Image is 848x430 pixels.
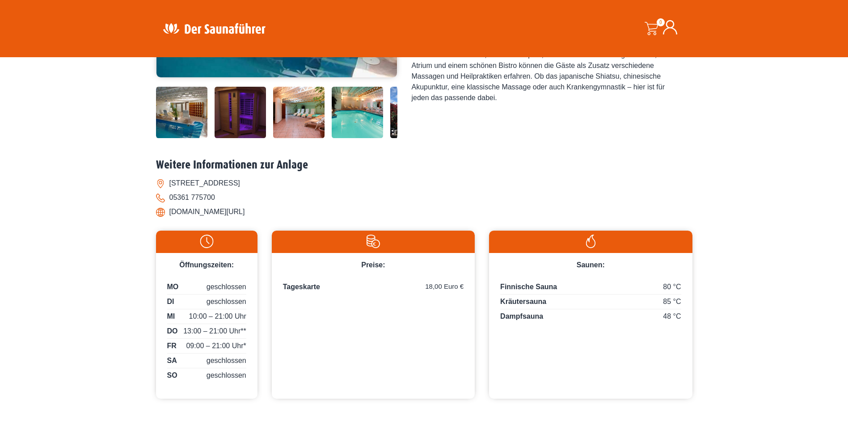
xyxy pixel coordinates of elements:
img: Flamme-weiss.svg [494,235,688,248]
span: DI [167,296,174,307]
h2: Weitere Informationen zur Anlage [156,158,692,172]
span: DO [167,326,178,337]
span: Öffnungszeiten: [179,261,234,269]
span: geschlossen [207,282,246,292]
span: geschlossen [207,296,246,307]
span: 0 [657,18,665,26]
span: 85 °C [663,296,681,307]
span: 18,00 Euro € [425,282,464,292]
span: geschlossen [207,370,246,381]
span: geschlossen [207,355,246,366]
img: Uhr-weiss.svg [160,235,253,248]
span: FR [167,341,177,351]
span: Kräutersauna [500,298,546,305]
span: 10:00 – 21:00 Uhr [189,311,246,322]
span: SA [167,355,177,366]
span: MO [167,282,179,292]
span: 13:00 – 21:00 Uhr** [183,326,246,337]
span: Saunen: [577,261,605,269]
span: 80 °C [663,282,681,292]
span: SO [167,370,177,381]
p: Tageskarte [283,282,464,292]
span: Dampfsauna [500,312,543,320]
span: Preise: [361,261,385,269]
li: 05361 775700 [156,190,692,205]
span: Finnische Sauna [500,283,557,291]
li: [DOMAIN_NAME][URL] [156,205,692,219]
span: MI [167,311,175,322]
img: Preise-weiss.svg [276,235,470,248]
span: 09:00 – 21:00 Uhr* [186,341,246,351]
div: Am Rande von [GEOGRAPHIC_DATA] im ruhigen Stadtteil [GEOGRAPHIC_DATA] liegt die [GEOGRAPHIC_DATA]... [412,17,680,103]
li: [STREET_ADDRESS] [156,176,692,190]
span: 48 °C [663,311,681,322]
